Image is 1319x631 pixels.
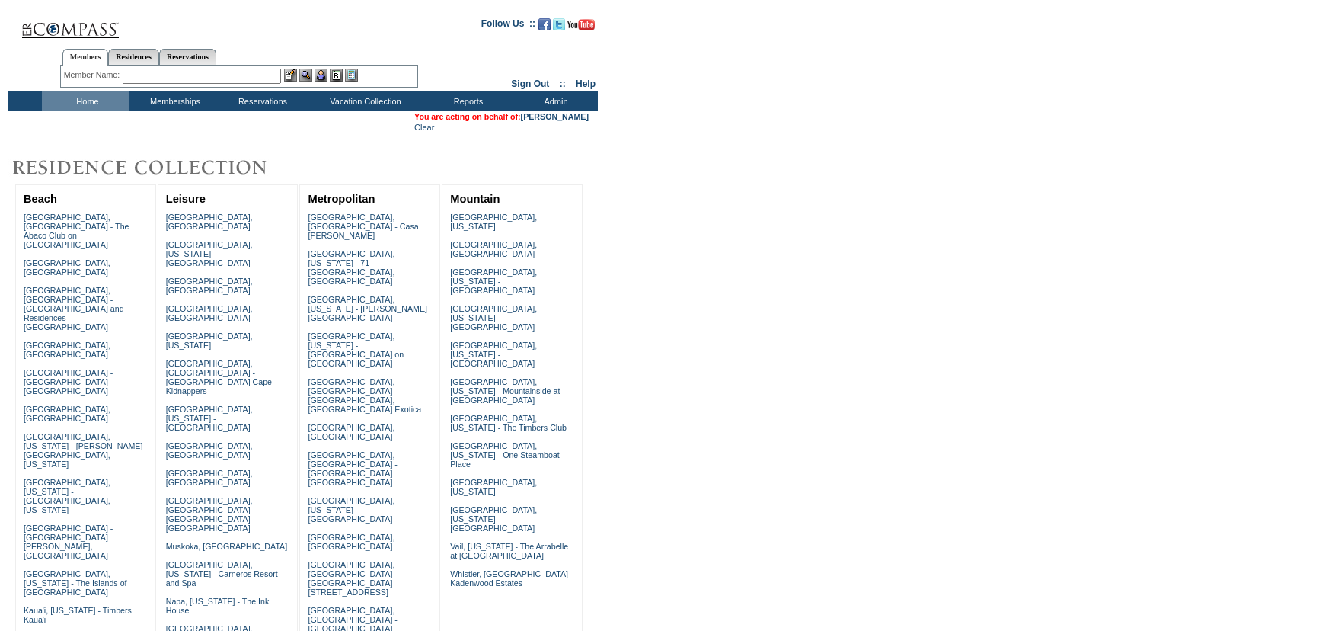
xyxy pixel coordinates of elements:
a: [GEOGRAPHIC_DATA], [GEOGRAPHIC_DATA] - [GEOGRAPHIC_DATA], [GEOGRAPHIC_DATA] Exotica [308,377,421,414]
a: [GEOGRAPHIC_DATA], [US_STATE] - [PERSON_NAME][GEOGRAPHIC_DATA], [US_STATE] [24,432,143,469]
td: Reports [423,91,510,111]
a: [GEOGRAPHIC_DATA], [US_STATE] - Carneros Resort and Spa [166,560,278,588]
a: [GEOGRAPHIC_DATA], [GEOGRAPHIC_DATA] - [GEOGRAPHIC_DATA] [GEOGRAPHIC_DATA] [308,450,397,487]
div: Member Name: [64,69,123,82]
a: [GEOGRAPHIC_DATA], [US_STATE] - [GEOGRAPHIC_DATA] [308,496,394,524]
img: Subscribe to our YouTube Channel [567,19,595,30]
span: :: [560,78,566,89]
a: Help [576,78,596,89]
a: [GEOGRAPHIC_DATA], [US_STATE] [450,213,537,231]
a: [GEOGRAPHIC_DATA], [US_STATE] - [GEOGRAPHIC_DATA] [450,267,537,295]
a: Subscribe to our YouTube Channel [567,23,595,32]
a: [GEOGRAPHIC_DATA], [US_STATE] - [PERSON_NAME][GEOGRAPHIC_DATA] [308,295,427,322]
a: Kaua'i, [US_STATE] - Timbers Kaua'i [24,606,132,624]
a: [GEOGRAPHIC_DATA], [GEOGRAPHIC_DATA] - Casa [PERSON_NAME] [308,213,418,240]
td: Reservations [217,91,305,111]
a: [GEOGRAPHIC_DATA], [GEOGRAPHIC_DATA] [308,423,394,441]
img: View [299,69,312,82]
a: Metropolitan [308,193,375,205]
img: Impersonate [315,69,327,82]
a: [GEOGRAPHIC_DATA], [US_STATE] - [GEOGRAPHIC_DATA] [166,240,253,267]
a: [GEOGRAPHIC_DATA], [GEOGRAPHIC_DATA] - [GEOGRAPHIC_DATA] Cape Kidnappers [166,359,272,396]
a: [GEOGRAPHIC_DATA], [US_STATE] - [GEOGRAPHIC_DATA] [166,405,253,432]
a: [GEOGRAPHIC_DATA], [US_STATE] [166,332,253,350]
a: [GEOGRAPHIC_DATA], [US_STATE] - One Steamboat Place [450,441,560,469]
a: Follow us on Twitter [553,23,565,32]
img: b_calculator.gif [345,69,358,82]
a: Vail, [US_STATE] - The Arrabelle at [GEOGRAPHIC_DATA] [450,542,568,560]
a: [GEOGRAPHIC_DATA], [US_STATE] - [GEOGRAPHIC_DATA], [US_STATE] [24,478,110,514]
a: Residences [108,49,159,65]
img: b_edit.gif [284,69,297,82]
td: Follow Us :: [481,17,535,35]
a: [GEOGRAPHIC_DATA], [GEOGRAPHIC_DATA] [308,533,394,551]
img: i.gif [8,23,20,24]
a: [GEOGRAPHIC_DATA], [GEOGRAPHIC_DATA] [166,469,253,487]
a: [GEOGRAPHIC_DATA], [US_STATE] - [GEOGRAPHIC_DATA] [450,505,537,533]
a: Whistler, [GEOGRAPHIC_DATA] - Kadenwood Estates [450,569,573,588]
a: [GEOGRAPHIC_DATA], [US_STATE] [450,478,537,496]
a: Napa, [US_STATE] - The Ink House [166,597,270,615]
a: [GEOGRAPHIC_DATA], [GEOGRAPHIC_DATA] [166,277,253,295]
td: Admin [510,91,598,111]
a: Members [62,49,109,66]
a: [GEOGRAPHIC_DATA], [US_STATE] - [GEOGRAPHIC_DATA] [450,341,537,368]
a: [GEOGRAPHIC_DATA], [GEOGRAPHIC_DATA] [24,258,110,277]
img: Destinations by Exclusive Resorts [8,152,305,183]
td: Home [42,91,129,111]
a: [GEOGRAPHIC_DATA], [US_STATE] - The Islands of [GEOGRAPHIC_DATA] [24,569,127,597]
a: [GEOGRAPHIC_DATA], [US_STATE] - Mountainside at [GEOGRAPHIC_DATA] [450,377,560,405]
a: [GEOGRAPHIC_DATA], [GEOGRAPHIC_DATA] - The Abaco Club on [GEOGRAPHIC_DATA] [24,213,129,249]
a: [GEOGRAPHIC_DATA], [US_STATE] - [GEOGRAPHIC_DATA] on [GEOGRAPHIC_DATA] [308,332,404,368]
a: [GEOGRAPHIC_DATA], [GEOGRAPHIC_DATA] - [GEOGRAPHIC_DATA][STREET_ADDRESS] [308,560,397,597]
a: Leisure [166,193,206,205]
a: [PERSON_NAME] [521,112,589,121]
a: [GEOGRAPHIC_DATA], [GEOGRAPHIC_DATA] [166,304,253,322]
a: [GEOGRAPHIC_DATA], [GEOGRAPHIC_DATA] [166,213,253,231]
a: Beach [24,193,57,205]
img: Follow us on Twitter [553,18,565,30]
a: Sign Out [511,78,549,89]
a: Become our fan on Facebook [538,23,551,32]
a: [GEOGRAPHIC_DATA] - [GEOGRAPHIC_DATA] - [GEOGRAPHIC_DATA] [24,368,113,396]
span: You are acting on behalf of: [414,112,589,121]
a: Muskoka, [GEOGRAPHIC_DATA] [166,542,287,551]
td: Memberships [129,91,217,111]
a: [GEOGRAPHIC_DATA], [GEOGRAPHIC_DATA] [166,441,253,460]
a: Reservations [159,49,216,65]
a: [GEOGRAPHIC_DATA], [GEOGRAPHIC_DATA] [24,341,110,359]
a: [GEOGRAPHIC_DATA], [US_STATE] - The Timbers Club [450,414,567,432]
img: Reservations [330,69,343,82]
a: [GEOGRAPHIC_DATA], [GEOGRAPHIC_DATA] - [GEOGRAPHIC_DATA] [GEOGRAPHIC_DATA] [166,496,255,533]
a: Clear [414,123,434,132]
a: Mountain [450,193,500,205]
img: Become our fan on Facebook [538,18,551,30]
a: [GEOGRAPHIC_DATA], [US_STATE] - [GEOGRAPHIC_DATA] [450,304,537,332]
a: [GEOGRAPHIC_DATA], [GEOGRAPHIC_DATA] [450,240,537,258]
a: [GEOGRAPHIC_DATA], [GEOGRAPHIC_DATA] - [GEOGRAPHIC_DATA] and Residences [GEOGRAPHIC_DATA] [24,286,124,332]
td: Vacation Collection [305,91,423,111]
a: [GEOGRAPHIC_DATA] - [GEOGRAPHIC_DATA][PERSON_NAME], [GEOGRAPHIC_DATA] [24,524,113,560]
img: Compass Home [21,8,120,39]
a: [GEOGRAPHIC_DATA], [GEOGRAPHIC_DATA] [24,405,110,423]
a: [GEOGRAPHIC_DATA], [US_STATE] - 71 [GEOGRAPHIC_DATA], [GEOGRAPHIC_DATA] [308,249,394,286]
